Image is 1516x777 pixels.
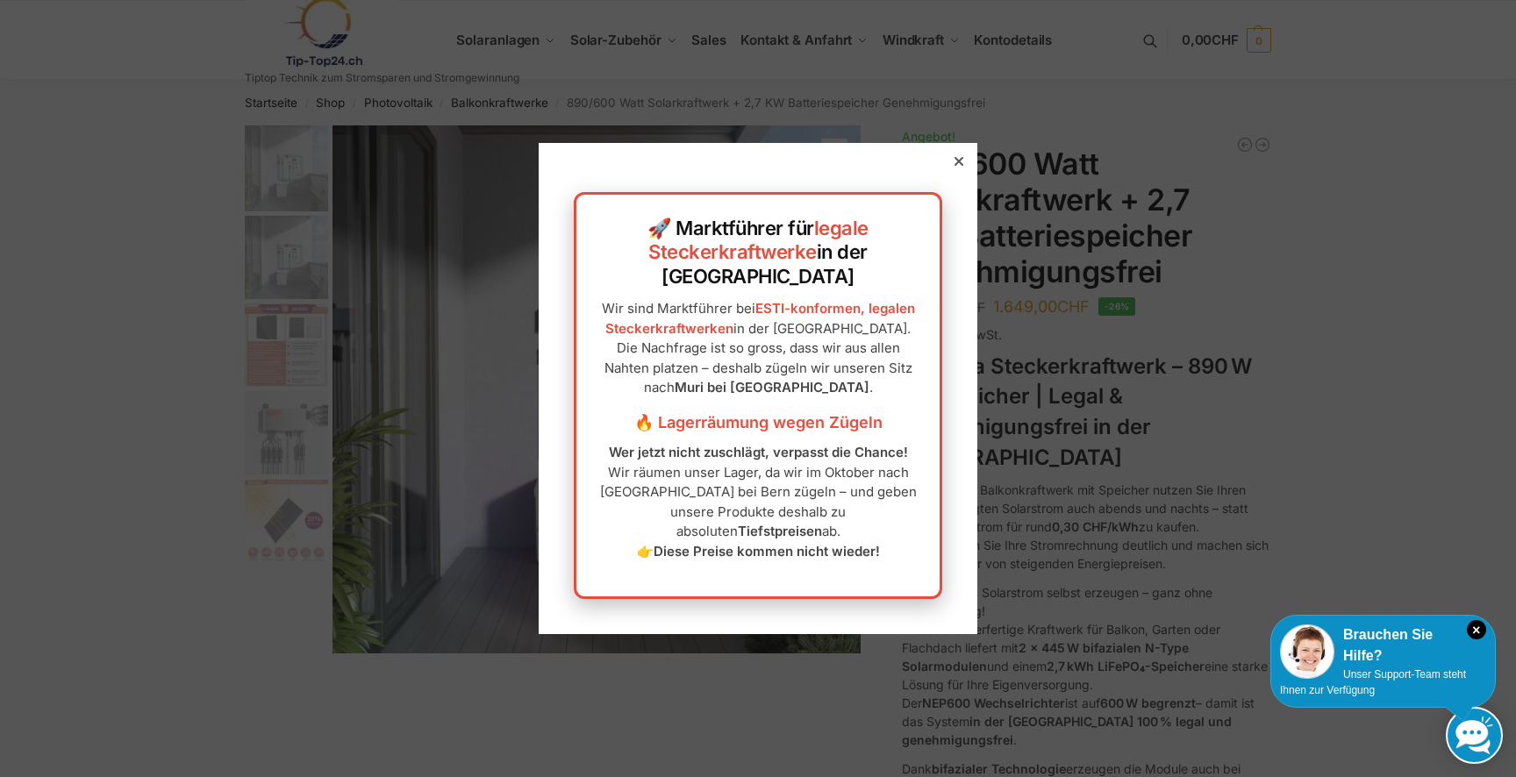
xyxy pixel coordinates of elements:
[594,443,922,561] p: Wir räumen unser Lager, da wir im Oktober nach [GEOGRAPHIC_DATA] bei Bern zügeln – und geben unse...
[594,217,922,289] h2: 🚀 Marktführer für in der [GEOGRAPHIC_DATA]
[654,543,880,560] strong: Diese Preise kommen nicht wieder!
[1467,620,1486,639] i: Schließen
[1280,624,1486,667] div: Brauchen Sie Hilfe?
[605,300,915,337] a: ESTI-konformen, legalen Steckerkraftwerken
[1280,624,1334,679] img: Customer service
[609,444,908,460] strong: Wer jetzt nicht zuschlägt, verpasst die Chance!
[738,523,822,539] strong: Tiefstpreisen
[648,217,869,264] a: legale Steckerkraftwerke
[675,379,869,396] strong: Muri bei [GEOGRAPHIC_DATA]
[594,411,922,434] h3: 🔥 Lagerräumung wegen Zügeln
[594,299,922,398] p: Wir sind Marktführer bei in der [GEOGRAPHIC_DATA]. Die Nachfrage ist so gross, dass wir aus allen...
[1280,668,1466,696] span: Unser Support-Team steht Ihnen zur Verfügung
